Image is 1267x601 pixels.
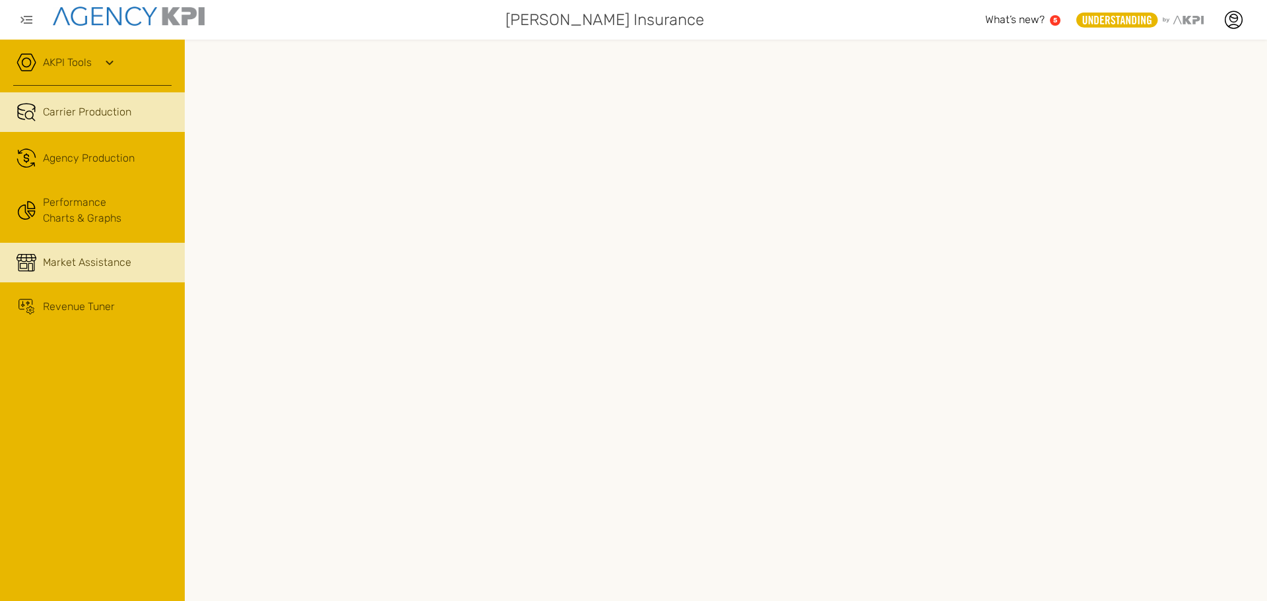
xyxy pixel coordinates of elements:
[1050,15,1060,26] a: 5
[43,55,92,71] a: AKPI Tools
[43,299,115,315] span: Revenue Tuner
[43,104,131,120] span: Carrier Production
[53,7,205,26] img: agencykpi-logo-550x69-2d9e3fa8.png
[1053,16,1057,24] text: 5
[985,13,1045,26] span: What’s new?
[505,8,704,32] span: [PERSON_NAME] Insurance
[43,150,135,166] span: Agency Production
[43,255,131,270] span: Market Assistance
